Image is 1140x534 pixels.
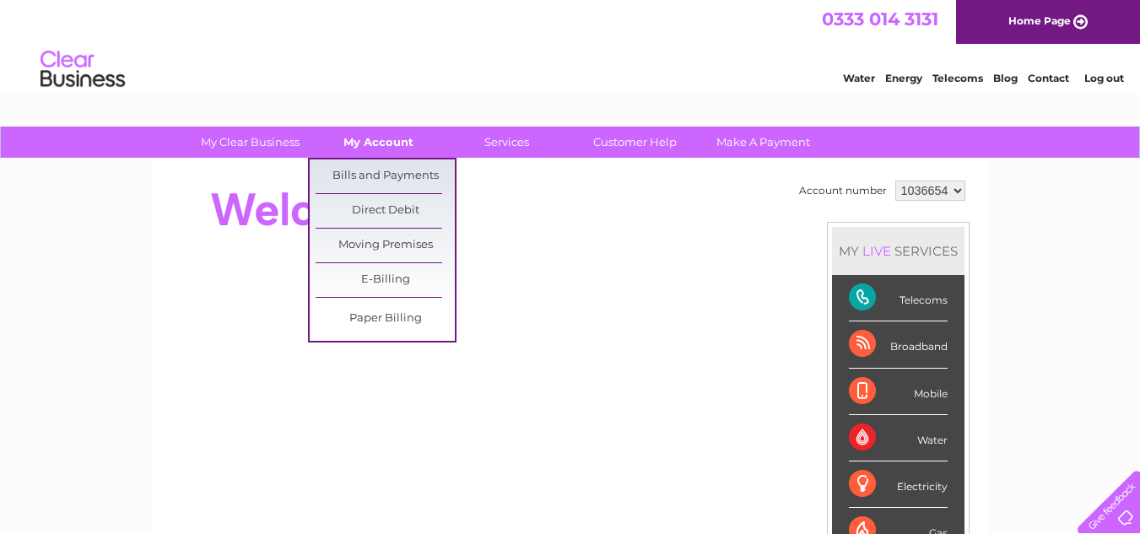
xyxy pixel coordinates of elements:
[172,9,970,82] div: Clear Business is a trading name of Verastar Limited (registered in [GEOGRAPHIC_DATA] No. 3667643...
[859,243,894,259] div: LIVE
[437,127,576,158] a: Services
[849,275,948,321] div: Telecoms
[993,72,1018,84] a: Blog
[849,369,948,415] div: Mobile
[316,159,455,193] a: Bills and Payments
[849,461,948,508] div: Electricity
[1084,72,1124,84] a: Log out
[849,321,948,368] div: Broadband
[694,127,833,158] a: Make A Payment
[1028,72,1069,84] a: Contact
[181,127,320,158] a: My Clear Business
[316,194,455,228] a: Direct Debit
[316,302,455,336] a: Paper Billing
[309,127,448,158] a: My Account
[316,263,455,297] a: E-Billing
[40,44,126,95] img: logo.png
[849,415,948,461] div: Water
[822,8,938,30] a: 0333 014 3131
[885,72,922,84] a: Energy
[843,72,875,84] a: Water
[932,72,983,84] a: Telecoms
[795,176,891,205] td: Account number
[832,227,964,275] div: MY SERVICES
[565,127,705,158] a: Customer Help
[316,229,455,262] a: Moving Premises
